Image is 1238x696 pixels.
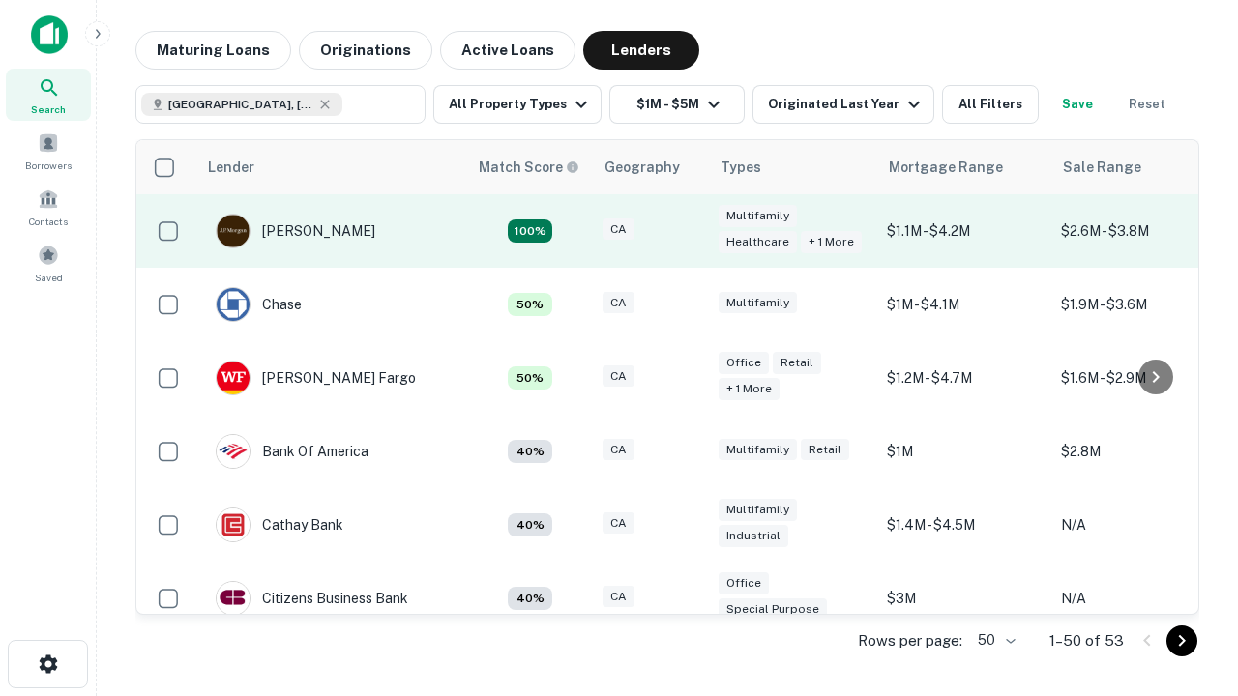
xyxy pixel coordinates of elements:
[31,15,68,54] img: capitalize-icon.png
[1051,140,1225,194] th: Sale Range
[508,293,552,316] div: Matching Properties: 5, hasApolloMatch: undefined
[773,352,821,374] div: Retail
[719,352,769,374] div: Office
[877,562,1051,635] td: $3M
[217,288,250,321] img: picture
[719,525,788,547] div: Industrial
[31,101,66,117] span: Search
[877,194,1051,268] td: $1.1M - $4.2M
[719,598,827,621] div: Special Purpose
[1051,562,1225,635] td: N/A
[217,362,250,394] img: picture
[216,287,302,322] div: Chase
[801,439,849,461] div: Retail
[719,231,797,253] div: Healthcare
[208,156,254,179] div: Lender
[593,140,709,194] th: Geography
[1046,85,1108,124] button: Save your search to get updates of matches that match your search criteria.
[299,31,432,70] button: Originations
[216,507,343,542] div: Cathay Bank
[603,512,634,535] div: CA
[6,237,91,289] a: Saved
[508,440,552,463] div: Matching Properties: 4, hasApolloMatch: undefined
[721,156,761,179] div: Types
[1051,341,1225,415] td: $1.6M - $2.9M
[1051,194,1225,268] td: $2.6M - $3.8M
[970,626,1018,654] div: 50
[709,140,877,194] th: Types
[216,361,416,395] div: [PERSON_NAME] Fargo
[1063,156,1141,179] div: Sale Range
[216,581,408,616] div: Citizens Business Bank
[719,499,797,521] div: Multifamily
[440,31,575,70] button: Active Loans
[508,366,552,390] div: Matching Properties: 5, hasApolloMatch: undefined
[217,435,250,468] img: picture
[1049,629,1124,652] p: 1–50 of 53
[719,292,797,314] div: Multifamily
[752,85,934,124] button: Originated Last Year
[217,582,250,615] img: picture
[1051,488,1225,562] td: N/A
[1051,268,1225,341] td: $1.9M - $3.6M
[35,270,63,285] span: Saved
[719,205,797,227] div: Multifamily
[6,181,91,233] a: Contacts
[135,31,291,70] button: Maturing Loans
[719,378,780,400] div: + 1 more
[217,215,250,247] img: picture
[1116,85,1178,124] button: Reset
[508,513,552,536] div: Matching Properties: 4, hasApolloMatch: undefined
[1141,479,1238,572] iframe: Chat Widget
[168,96,313,113] span: [GEOGRAPHIC_DATA], [GEOGRAPHIC_DATA], [GEOGRAPHIC_DATA]
[216,214,375,248] div: [PERSON_NAME]
[877,341,1051,415] td: $1.2M - $4.7M
[877,415,1051,488] td: $1M
[858,629,962,652] p: Rows per page:
[768,93,926,116] div: Originated Last Year
[467,140,593,194] th: Capitalize uses an advanced AI algorithm to match your search with the best lender. The match sco...
[479,157,579,178] div: Capitalize uses an advanced AI algorithm to match your search with the best lender. The match sco...
[216,434,368,469] div: Bank Of America
[889,156,1003,179] div: Mortgage Range
[217,508,250,541] img: picture
[801,231,862,253] div: + 1 more
[508,219,552,243] div: Matching Properties: 18, hasApolloMatch: undefined
[29,214,68,229] span: Contacts
[196,140,467,194] th: Lender
[719,572,769,594] div: Office
[479,157,575,178] h6: Match Score
[877,140,1051,194] th: Mortgage Range
[25,158,72,173] span: Borrowers
[1166,625,1197,656] button: Go to next page
[877,488,1051,562] td: $1.4M - $4.5M
[6,125,91,177] a: Borrowers
[877,268,1051,341] td: $1M - $4.1M
[583,31,699,70] button: Lenders
[609,85,745,124] button: $1M - $5M
[1051,415,1225,488] td: $2.8M
[603,439,634,461] div: CA
[508,587,552,610] div: Matching Properties: 4, hasApolloMatch: undefined
[603,218,634,241] div: CA
[603,292,634,314] div: CA
[6,69,91,121] a: Search
[942,85,1039,124] button: All Filters
[433,85,602,124] button: All Property Types
[603,586,634,608] div: CA
[603,365,634,388] div: CA
[719,439,797,461] div: Multifamily
[604,156,680,179] div: Geography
